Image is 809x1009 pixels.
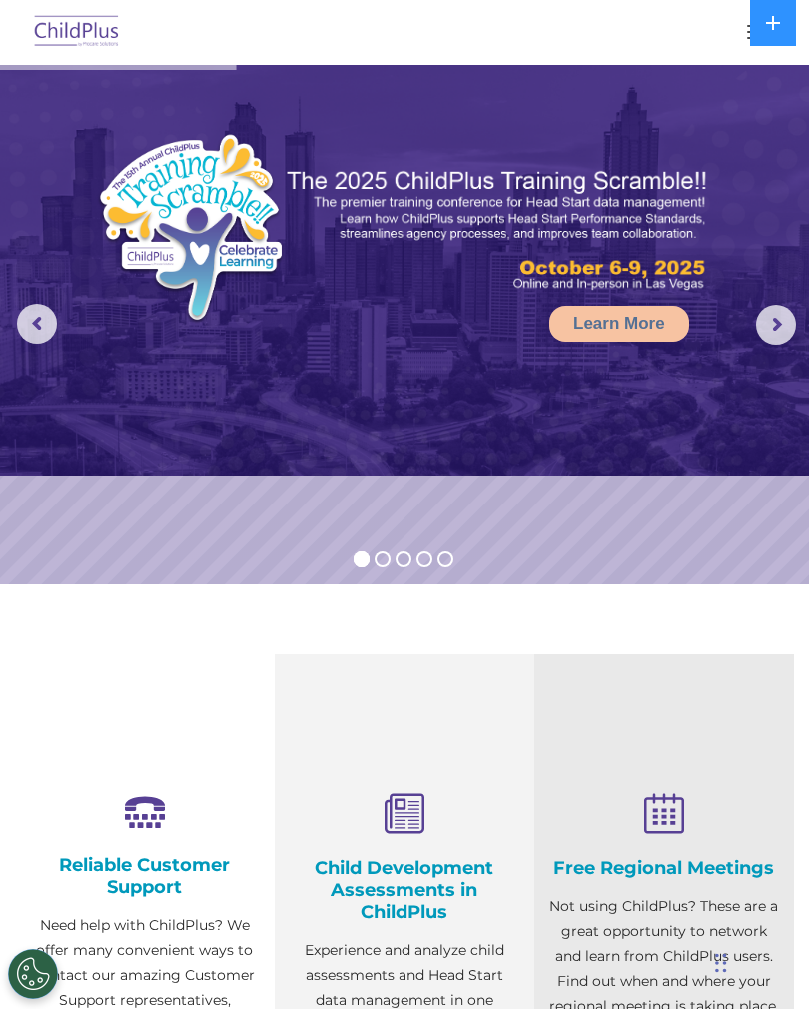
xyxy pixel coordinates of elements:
[30,9,124,56] img: ChildPlus by Procare Solutions
[715,933,727,993] div: Drag
[8,949,58,999] button: Cookies Settings
[290,857,519,923] h4: Child Development Assessments in ChildPlus
[709,913,809,1009] iframe: Chat Widget
[549,306,689,342] a: Learn More
[549,857,779,879] h4: Free Regional Meetings
[30,854,260,898] h4: Reliable Customer Support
